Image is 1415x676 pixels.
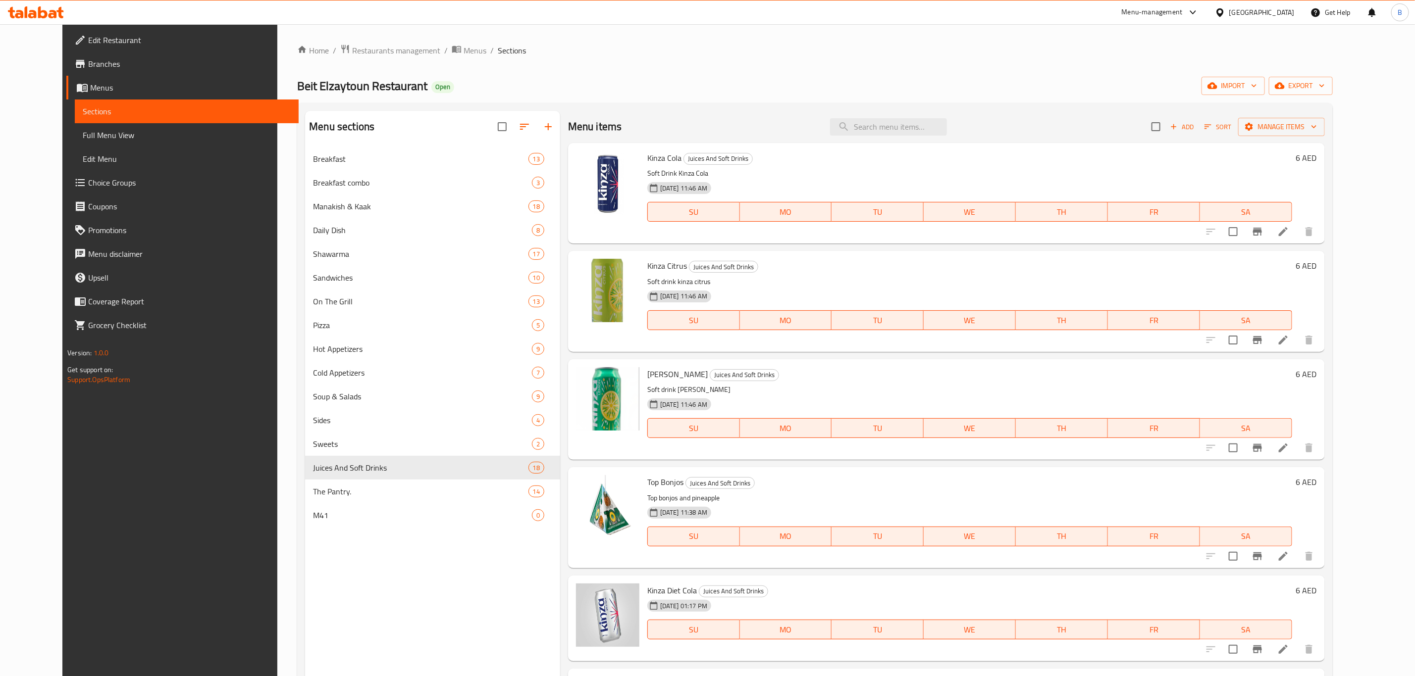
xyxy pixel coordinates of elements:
[744,205,828,219] span: MO
[67,373,130,386] a: Support.OpsPlatform
[1020,529,1104,543] span: TH
[1016,527,1108,546] button: TH
[647,418,740,438] button: SU
[88,177,291,189] span: Choice Groups
[305,143,560,531] nav: Menu sections
[305,266,560,290] div: Sandwiches10
[305,313,560,337] div: Pizza5
[1112,623,1196,637] span: FR
[1246,436,1269,460] button: Branch-specific-item
[464,45,486,56] span: Menus
[647,167,1292,180] p: Soft Drink Kinza Cola
[431,81,454,93] div: Open
[313,177,531,189] span: Breakfast combo
[313,319,531,331] span: Pizza
[313,509,531,521] div: M41
[529,273,544,283] span: 10
[313,414,531,426] span: Sides
[1016,620,1108,639] button: TH
[75,147,299,171] a: Edit Menu
[490,45,494,56] li: /
[536,115,560,139] button: Add section
[313,343,531,355] div: Hot Appetizers
[528,485,544,497] div: items
[309,119,374,134] h2: Menu sections
[652,313,736,328] span: SU
[88,224,291,236] span: Promotions
[66,242,299,266] a: Menu disclaimer
[647,150,681,165] span: Kinza Cola
[529,487,544,496] span: 14
[836,313,920,328] span: TU
[352,45,440,56] span: Restaurants management
[529,202,544,211] span: 18
[656,291,711,301] span: [DATE] 11:46 AM
[532,414,544,426] div: items
[1202,119,1234,135] button: Sort
[1204,421,1288,435] span: SA
[1229,7,1295,18] div: [GEOGRAPHIC_DATA]
[1016,202,1108,222] button: TH
[832,310,924,330] button: TU
[1112,205,1196,219] span: FR
[305,385,560,408] div: Soup & Salads9
[532,343,544,355] div: items
[305,337,560,361] div: Hot Appetizers9
[836,623,920,637] span: TU
[532,344,544,354] span: 9
[647,202,740,222] button: SU
[529,463,544,473] span: 18
[313,485,528,497] span: The Pantry.
[836,529,920,543] span: TU
[647,492,1292,504] p: Top bonjos and pineapple
[1297,436,1321,460] button: delete
[532,177,544,189] div: items
[740,620,832,639] button: MO
[88,272,291,284] span: Upsell
[1246,220,1269,243] button: Branch-specific-item
[1020,421,1104,435] span: TH
[1204,623,1288,637] span: SA
[683,153,753,165] div: Juices And Soft Drinks
[1200,310,1292,330] button: SA
[313,438,531,450] div: Sweets
[1297,637,1321,661] button: delete
[647,276,1292,288] p: Soft drink kinza citrus
[498,45,526,56] span: Sections
[340,44,440,57] a: Restaurants management
[532,321,544,330] span: 5
[928,313,1012,328] span: WE
[1112,529,1196,543] span: FR
[66,290,299,313] a: Coverage Report
[832,202,924,222] button: TU
[656,601,711,611] span: [DATE] 01:17 PM
[568,119,622,134] h2: Menu items
[710,369,779,381] div: Juices And Soft Drinks
[647,620,740,639] button: SU
[1202,77,1265,95] button: import
[1108,202,1200,222] button: FR
[313,248,528,260] div: Shawarma
[647,384,1292,396] p: Soft drink [PERSON_NAME]
[532,178,544,188] span: 3
[1296,583,1317,597] h6: 6 AED
[656,508,711,517] span: [DATE] 11:38 AM
[1223,330,1244,350] span: Select to update
[1297,544,1321,568] button: delete
[652,623,736,637] span: SU
[88,34,291,46] span: Edit Restaurant
[924,527,1016,546] button: WE
[1166,119,1198,135] span: Add item
[830,118,947,136] input: search
[313,367,531,379] span: Cold Appetizers
[1297,328,1321,352] button: delete
[305,194,560,218] div: Manakish & Kaak18
[492,116,513,137] span: Select all sections
[928,529,1012,543] span: WE
[1020,313,1104,328] span: TH
[1204,529,1288,543] span: SA
[1200,202,1292,222] button: SA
